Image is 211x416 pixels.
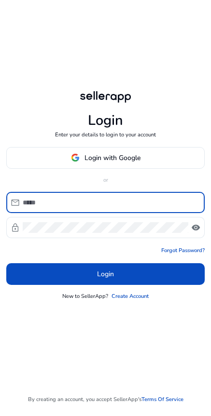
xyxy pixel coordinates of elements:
[97,269,114,279] span: Login
[11,198,20,207] span: mail
[6,263,205,285] button: Login
[161,247,205,255] a: Forgot Password?
[11,223,20,232] span: lock
[71,153,80,162] img: google-logo.svg
[6,147,205,169] button: Login with Google
[112,293,149,301] a: Create Account
[6,176,205,185] p: or
[55,131,156,139] p: Enter your details to login to your account
[62,293,108,301] p: New to SellerApp?
[141,396,183,404] a: Terms Of Service
[88,112,123,129] h1: Login
[84,153,141,163] span: Login with Google
[191,223,200,232] span: visibility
